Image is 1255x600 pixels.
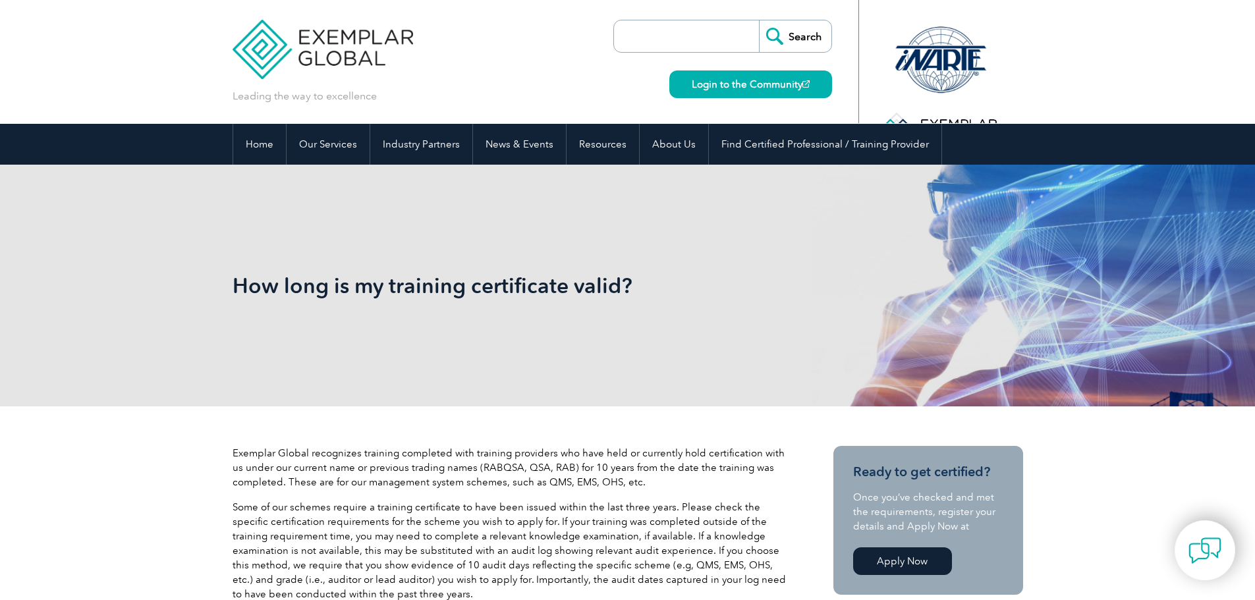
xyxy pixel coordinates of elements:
p: Once you’ve checked and met the requirements, register your details and Apply Now at [853,490,1003,533]
a: Home [233,124,286,165]
a: Industry Partners [370,124,472,165]
a: News & Events [473,124,566,165]
h1: How long is my training certificate valid? [233,273,739,298]
img: open_square.png [802,80,810,88]
img: contact-chat.png [1188,534,1221,567]
h3: Ready to get certified? [853,464,1003,480]
a: Find Certified Professional / Training Provider [709,124,941,165]
a: Login to the Community [669,70,832,98]
a: Apply Now [853,547,952,575]
p: Leading the way to excellence [233,89,377,103]
input: Search [759,20,831,52]
a: About Us [640,124,708,165]
p: Exemplar Global recognizes training completed with training providers who have held or currently ... [233,446,786,489]
a: Resources [567,124,639,165]
a: Our Services [287,124,370,165]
